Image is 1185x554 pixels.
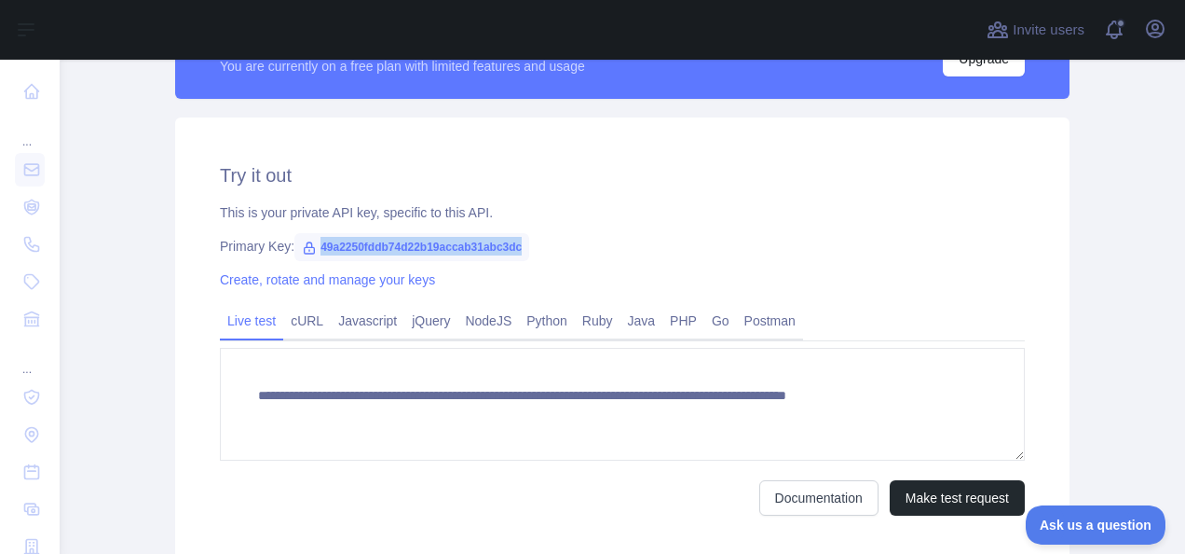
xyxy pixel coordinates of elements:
a: Go [704,306,737,336]
iframe: Toggle Customer Support [1026,506,1166,545]
h2: Try it out [220,162,1025,188]
a: Ruby [575,306,620,336]
a: Postman [737,306,803,336]
a: Create, rotate and manage your keys [220,272,435,287]
div: You are currently on a free plan with limited features and usage [220,57,585,76]
div: This is your private API key, specific to this API. [220,203,1025,222]
a: Python [519,306,575,336]
span: Invite users [1013,20,1084,41]
span: 49a2250fddb74d22b19accab31abc3dc [294,233,529,261]
a: NodeJS [457,306,519,336]
div: ... [15,339,45,377]
a: Java [620,306,663,336]
a: Live test [220,306,283,336]
div: ... [15,112,45,149]
a: Javascript [331,306,404,336]
a: cURL [283,306,331,336]
a: PHP [662,306,704,336]
div: Primary Key: [220,237,1025,256]
a: jQuery [404,306,457,336]
a: Documentation [759,480,879,516]
button: Invite users [983,15,1088,45]
button: Make test request [890,480,1025,516]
